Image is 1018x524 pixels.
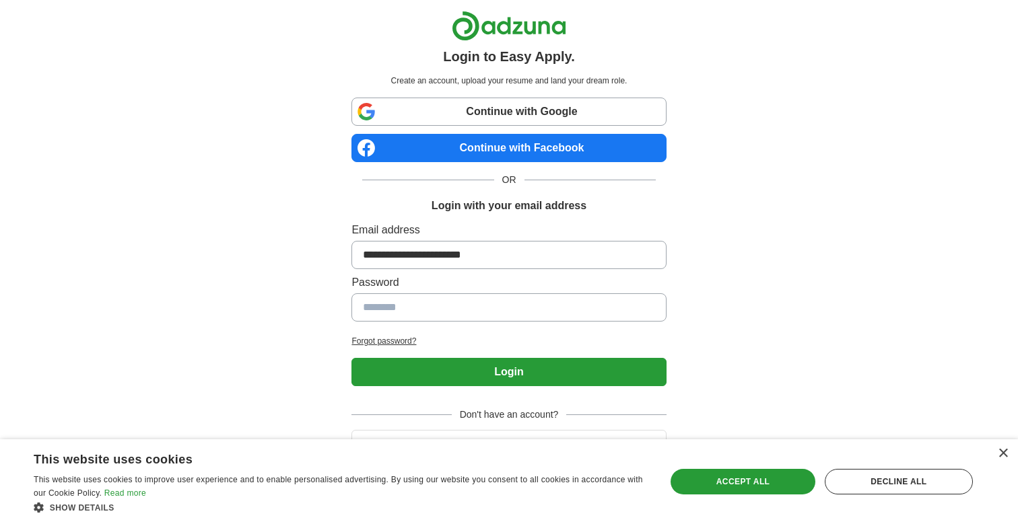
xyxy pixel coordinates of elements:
[34,500,647,514] div: Show details
[494,173,524,187] span: OR
[354,75,663,87] p: Create an account, upload your resume and land your dream role.
[34,475,643,498] span: This website uses cookies to improve user experience and to enable personalised advertising. By u...
[34,447,613,467] div: This website uses cookies
[452,408,567,422] span: Don't have an account?
[104,488,146,498] a: Read more, opens a new window
[432,198,586,214] h1: Login with your email address
[998,449,1008,459] div: Close
[351,134,666,162] a: Continue with Facebook
[351,358,666,386] button: Login
[351,438,666,449] a: Create account
[351,274,666,291] label: Password
[671,469,815,494] div: Accept all
[50,503,114,513] span: Show details
[825,469,973,494] div: Decline all
[351,335,666,347] a: Forgot password?
[443,46,575,67] h1: Login to Easy Apply.
[351,98,666,126] a: Continue with Google
[452,11,566,41] img: Adzuna logo
[351,222,666,238] label: Email address
[351,430,666,458] button: Create account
